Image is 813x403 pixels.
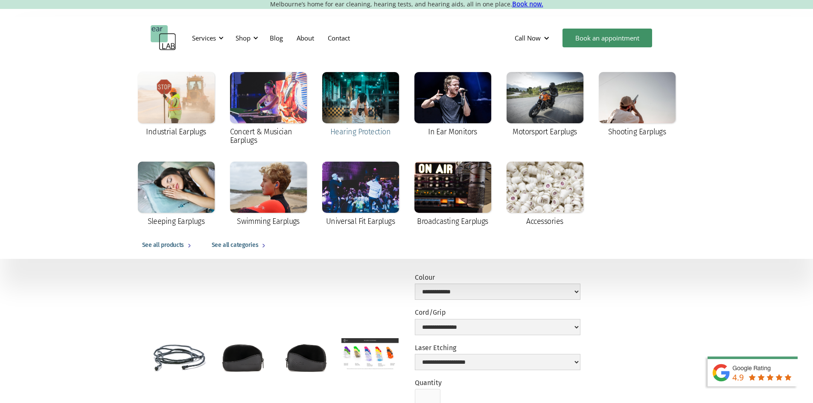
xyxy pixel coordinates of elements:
[515,34,541,42] div: Call Now
[236,34,251,42] div: Shop
[417,217,488,226] div: Broadcasting Earplugs
[192,34,216,42] div: Services
[502,68,588,142] a: Motorsport Earplugs
[502,157,588,232] a: Accessories
[330,128,390,136] div: Hearing Protection
[415,379,442,387] label: Quantity
[230,25,261,51] div: Shop
[148,217,205,226] div: Sleeping Earplugs
[146,128,206,136] div: Industrial Earplugs
[415,273,580,281] label: Colour
[415,308,580,316] label: Cord/Grip
[508,25,558,51] div: Call Now
[214,338,271,376] a: open lightbox
[318,157,403,232] a: Universal Fit Earplugs
[134,68,219,142] a: Industrial Earplugs
[290,26,321,50] a: About
[151,25,176,51] a: home
[410,157,495,232] a: Broadcasting Earplugs
[226,157,311,232] a: Swimming Earplugs
[134,232,203,259] a: See all products
[230,128,307,145] div: Concert & Musician Earplugs
[263,26,290,50] a: Blog
[415,344,580,352] label: Laser Etching
[513,128,577,136] div: Motorsport Earplugs
[226,68,311,151] a: Concert & Musician Earplugs
[151,338,207,376] a: open lightbox
[318,68,403,142] a: Hearing Protection
[341,338,398,370] a: open lightbox
[608,128,666,136] div: Shooting Earplugs
[526,217,563,226] div: Accessories
[321,26,357,50] a: Contact
[326,217,395,226] div: Universal Fit Earplugs
[134,157,219,232] a: Sleeping Earplugs
[278,338,335,376] a: open lightbox
[203,232,277,259] a: See all categories
[562,29,652,47] a: Book an appointment
[237,217,300,226] div: Swimming Earplugs
[428,128,477,136] div: In Ear Monitors
[187,25,226,51] div: Services
[410,68,495,142] a: In Ear Monitors
[594,68,680,142] a: Shooting Earplugs
[212,240,258,250] div: See all categories
[142,240,184,250] div: See all products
